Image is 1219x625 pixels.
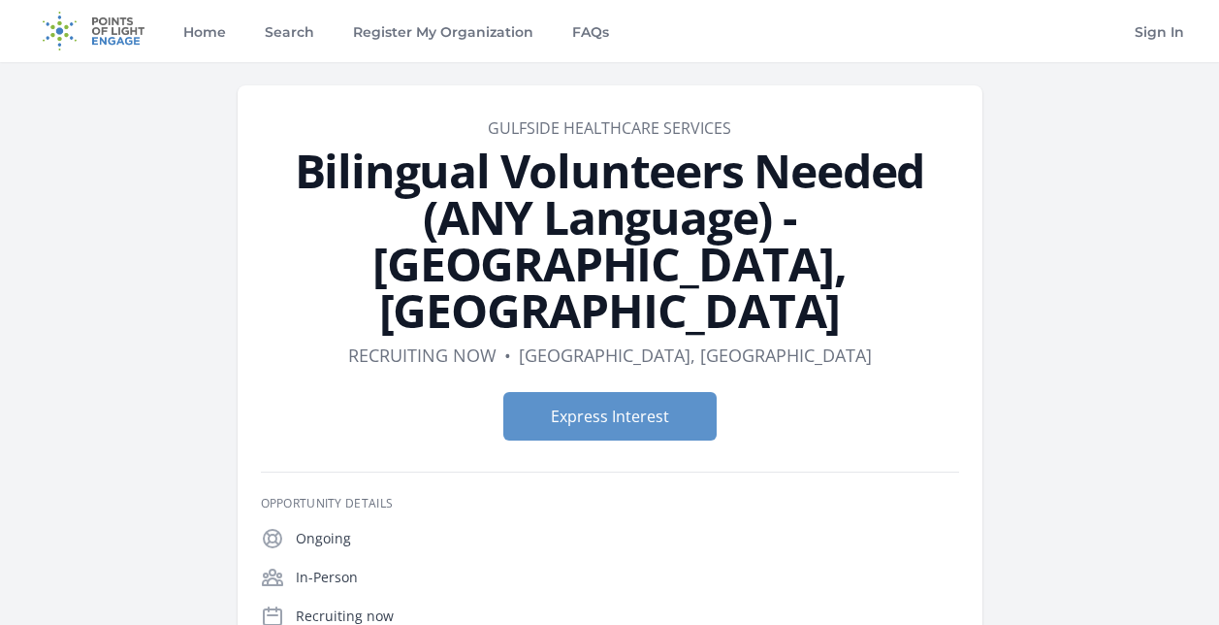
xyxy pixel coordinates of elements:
button: Express Interest [503,392,717,441]
dd: [GEOGRAPHIC_DATA], [GEOGRAPHIC_DATA] [519,342,872,369]
div: • [504,342,511,369]
h1: Bilingual Volunteers Needed (ANY Language) - [GEOGRAPHIC_DATA], [GEOGRAPHIC_DATA] [261,148,959,334]
h3: Opportunity Details [261,496,959,511]
p: Ongoing [296,529,959,548]
a: Gulfside Healthcare Services [488,117,731,139]
dd: Recruiting now [348,342,497,369]
p: In-Person [296,568,959,587]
